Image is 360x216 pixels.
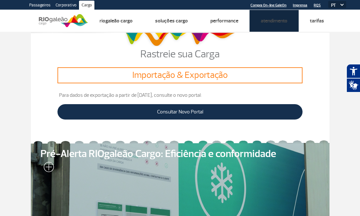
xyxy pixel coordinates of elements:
[293,3,307,7] a: Imprensa
[100,18,133,24] a: Riogaleão Cargo
[60,70,300,81] h3: Importação & Exportação
[347,64,360,78] button: Abrir recursos assistivos.
[31,49,329,59] p: Rastreie sua Carga
[27,1,53,11] a: Passageiros
[53,1,79,11] a: Corporativo
[155,18,188,24] a: Soluções Cargo
[310,18,324,24] a: Tarifas
[40,162,54,175] img: leia-mais
[123,29,237,49] img: grafismo
[347,78,360,92] button: Abrir tradutor de língua de sinais.
[261,18,287,24] a: Atendimento
[314,3,321,7] a: RQS
[250,3,286,7] a: Compra On-line GaleOn
[57,91,303,99] p: Para dados de exportação a partir de [DATE], consulte o novo portal:
[210,18,238,24] a: Performance
[40,148,320,160] span: Pré-Alerta RIOgaleão Cargo: Eficiência e conformidade
[347,64,360,92] div: Plugin de acessibilidade da Hand Talk.
[57,104,303,120] a: Consultar Novo Portal
[79,1,94,11] a: Cargo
